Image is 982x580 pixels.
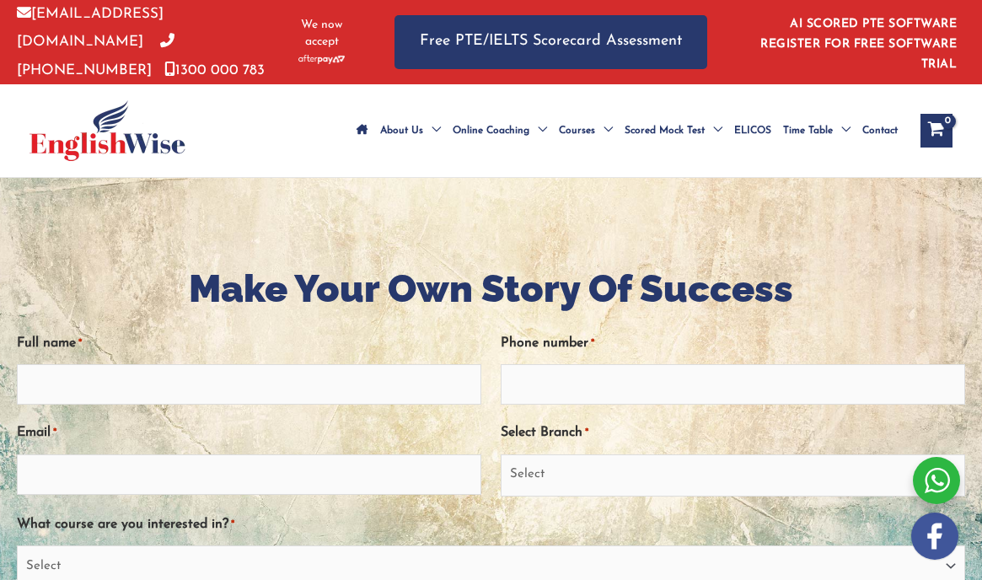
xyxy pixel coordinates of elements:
[728,101,777,160] a: ELICOS
[619,101,728,160] a: Scored Mock TestMenu Toggle
[529,101,547,160] span: Menu Toggle
[374,101,447,160] a: About UsMenu Toggle
[453,101,529,160] span: Online Coaching
[833,101,851,160] span: Menu Toggle
[501,330,594,357] label: Phone number
[856,101,904,160] a: Contact
[164,63,265,78] a: 1300 000 783
[705,101,722,160] span: Menu Toggle
[911,513,958,560] img: white-facebook.png
[17,7,164,49] a: [EMAIL_ADDRESS][DOMAIN_NAME]
[17,330,82,357] label: Full name
[17,35,174,77] a: [PHONE_NUMBER]
[447,101,553,160] a: Online CoachingMenu Toggle
[777,101,856,160] a: Time TableMenu Toggle
[298,55,345,64] img: Afterpay-Logo
[423,101,441,160] span: Menu Toggle
[380,101,423,160] span: About Us
[625,101,705,160] span: Scored Mock Test
[862,101,898,160] span: Contact
[17,511,234,539] label: What course are you interested in?
[351,101,904,160] nav: Site Navigation: Main Menu
[17,262,965,315] h1: Make Your Own Story Of Success
[17,419,56,447] label: Email
[394,15,707,68] a: Free PTE/IELTS Scorecard Assessment
[559,101,595,160] span: Courses
[30,100,185,161] img: cropped-ew-logo
[553,101,619,160] a: CoursesMenu Toggle
[920,114,952,148] a: View Shopping Cart, empty
[292,17,352,51] span: We now accept
[741,4,965,79] aside: Header Widget 1
[783,101,833,160] span: Time Table
[501,419,588,447] label: Select Branch
[734,101,771,160] span: ELICOS
[760,18,957,71] a: AI SCORED PTE SOFTWARE REGISTER FOR FREE SOFTWARE TRIAL
[595,101,613,160] span: Menu Toggle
